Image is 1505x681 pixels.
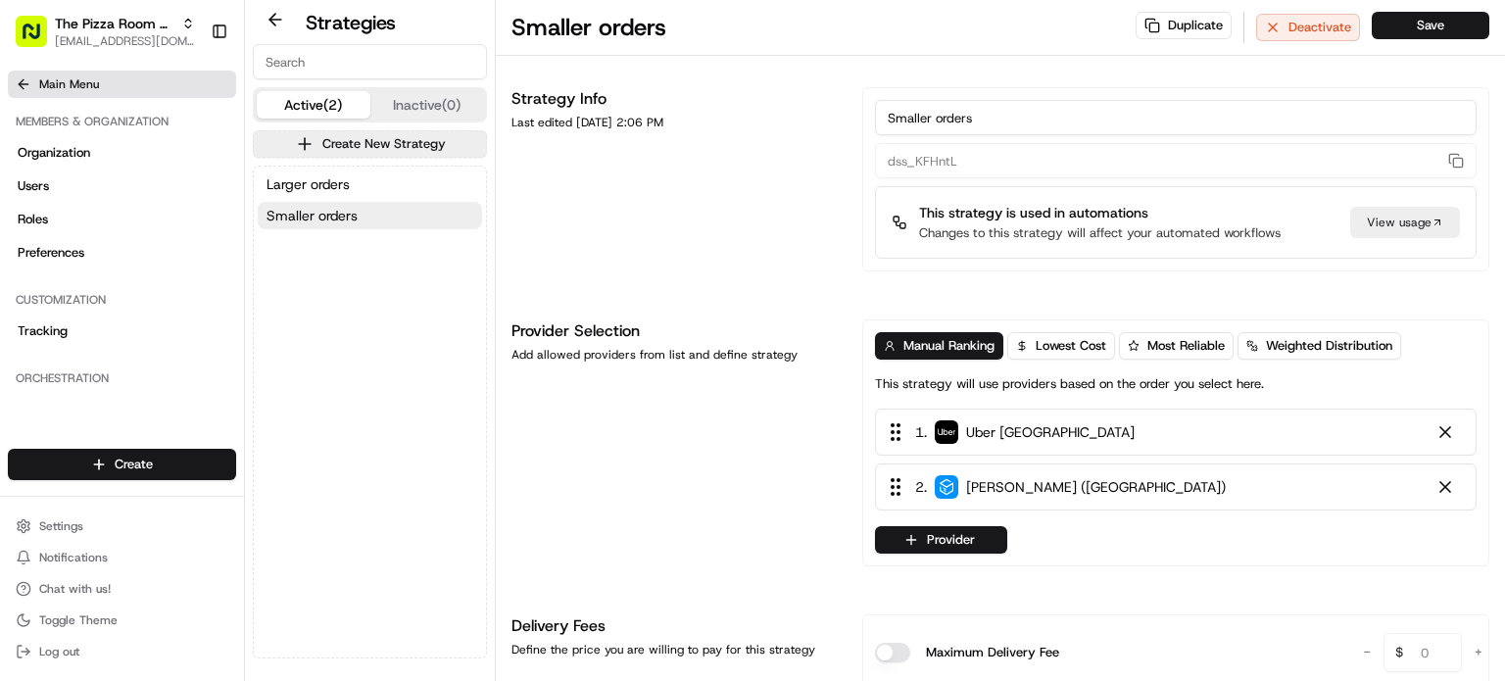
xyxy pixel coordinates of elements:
button: Deactivate [1256,14,1360,41]
a: View usage [1350,207,1460,238]
button: Create [8,449,236,480]
p: Welcome 👋 [20,77,357,109]
span: Most Reliable [1147,337,1225,355]
button: Start new chat [333,192,357,216]
span: [PERSON_NAME] [61,303,159,318]
img: 8571987876998_91fb9ceb93ad5c398215_72.jpg [41,186,76,221]
a: Users [8,170,236,202]
button: Notifications [8,544,236,571]
img: Nash [20,19,59,58]
a: 📗Knowledge Base [12,376,158,412]
button: Smaller orders [258,202,482,229]
div: 2. [PERSON_NAME] ([GEOGRAPHIC_DATA]) [875,463,1477,511]
button: Toggle Theme [8,607,236,634]
div: Add allowed providers from list and define strategy [511,347,839,363]
button: Provider [875,526,1007,554]
button: The Pizza Room - Poplar [55,14,173,33]
span: $ [1387,636,1411,675]
span: API Documentation [185,384,315,404]
input: Search [253,44,487,79]
input: Clear [51,125,323,146]
span: Larger orders [267,174,350,194]
h1: Strategy Info [511,87,839,111]
span: [PERSON_NAME] ([GEOGRAPHIC_DATA]) [966,477,1226,497]
button: Most Reliable [1119,332,1234,360]
div: 📗 [20,386,35,402]
span: Create [115,456,153,473]
h1: Smaller orders [511,12,666,43]
a: Organization [8,137,236,169]
a: Powered byPylon [138,431,237,447]
img: uber-new-logo.jpeg [935,420,958,444]
button: Larger orders [258,170,482,198]
button: Main Menu [8,71,236,98]
div: 💻 [166,386,181,402]
button: Log out [8,638,236,665]
span: Lowest Cost [1036,337,1106,355]
div: Customization [8,284,236,316]
button: Save [1372,12,1489,39]
span: Manual Ranking [903,337,995,355]
span: [DATE] [173,303,214,318]
button: Chat with us! [8,575,236,603]
span: Knowledge Base [39,384,150,404]
div: 1 . [884,421,1135,443]
div: Members & Organization [8,106,236,137]
p: Changes to this strategy will affect your automated workflows [919,224,1281,242]
span: Uber [GEOGRAPHIC_DATA] [966,422,1135,442]
button: Create New Strategy [253,130,487,158]
button: Weighted Distribution [1238,332,1401,360]
button: Settings [8,512,236,540]
h2: Strategies [306,9,396,36]
a: Tracking [8,316,236,347]
div: 2 . [884,476,1226,498]
a: Roles [8,204,236,235]
div: Orchestration [8,363,236,394]
span: Roles [18,211,48,228]
label: Maximum Delivery Fee [926,643,1059,662]
button: Active (2) [257,91,370,119]
span: Organization [18,144,90,162]
span: Settings [39,518,83,534]
div: 1. Uber [GEOGRAPHIC_DATA] [875,409,1477,456]
span: Main Menu [39,76,99,92]
span: Chat with us! [39,581,111,597]
span: Log out [39,644,79,659]
span: Smaller orders [267,206,358,225]
span: Users [18,177,49,195]
div: We're available if you need us! [88,206,269,221]
img: stuart_logo.png [935,475,958,499]
span: Toggle Theme [39,612,118,628]
button: [EMAIL_ADDRESS][DOMAIN_NAME] [55,33,195,49]
span: Preferences [18,244,84,262]
button: Duplicate [1136,12,1232,39]
button: See all [304,250,357,273]
a: 💻API Documentation [158,376,322,412]
div: Past conversations [20,254,125,269]
p: This strategy will use providers based on the order you select here. [875,375,1264,393]
span: Pylon [195,432,237,447]
p: This strategy is used in automations [919,203,1281,222]
h1: Provider Selection [511,319,839,343]
h1: Delivery Fees [511,614,839,638]
button: Inactive (0) [370,91,484,119]
div: Define the price you are willing to pay for this strategy [511,642,839,657]
div: Start new chat [88,186,321,206]
div: Last edited [DATE] 2:06 PM [511,115,839,130]
button: Lowest Cost [1007,332,1115,360]
img: 1736555255976-a54dd68f-1ca7-489b-9aae-adbdc363a1c4 [20,186,55,221]
span: Tracking [18,322,68,340]
span: Notifications [39,550,108,565]
a: Preferences [8,237,236,268]
button: The Pizza Room - Poplar[EMAIL_ADDRESS][DOMAIN_NAME] [8,8,203,55]
img: Luca A. [20,284,51,316]
span: Weighted Distribution [1266,337,1392,355]
button: Manual Ranking [875,332,1003,360]
span: • [163,303,170,318]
